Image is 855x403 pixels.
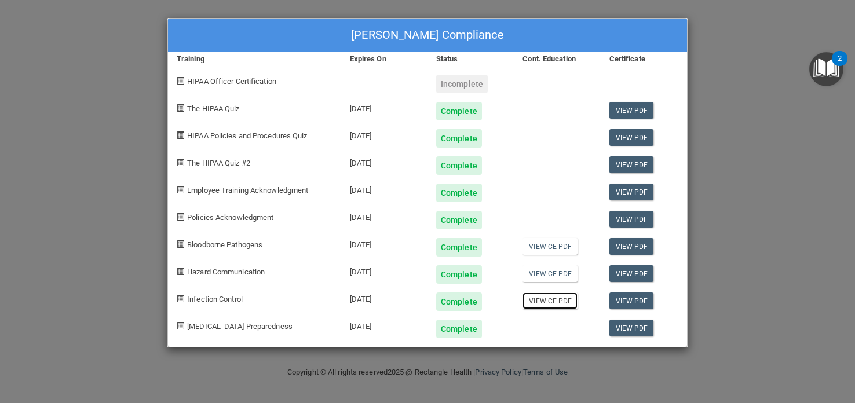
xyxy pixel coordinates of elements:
[187,159,250,167] span: The HIPAA Quiz #2
[187,322,293,331] span: [MEDICAL_DATA] Preparedness
[341,257,427,284] div: [DATE]
[838,58,842,74] div: 2
[436,184,482,202] div: Complete
[609,102,654,119] a: View PDF
[341,120,427,148] div: [DATE]
[609,156,654,173] a: View PDF
[187,77,276,86] span: HIPAA Officer Certification
[341,284,427,311] div: [DATE]
[601,52,687,66] div: Certificate
[187,240,262,249] span: Bloodborne Pathogens
[514,52,600,66] div: Cont. Education
[341,52,427,66] div: Expires On
[427,52,514,66] div: Status
[609,320,654,336] a: View PDF
[609,265,654,282] a: View PDF
[341,229,427,257] div: [DATE]
[436,238,482,257] div: Complete
[436,75,488,93] div: Incomplete
[168,52,341,66] div: Training
[522,265,578,282] a: View CE PDF
[609,184,654,200] a: View PDF
[187,104,239,113] span: The HIPAA Quiz
[655,321,841,367] iframe: Drift Widget Chat Controller
[187,295,243,303] span: Infection Control
[168,19,687,52] div: [PERSON_NAME] Compliance
[436,265,482,284] div: Complete
[341,202,427,229] div: [DATE]
[609,292,654,309] a: View PDF
[436,129,482,148] div: Complete
[436,211,482,229] div: Complete
[341,148,427,175] div: [DATE]
[341,311,427,338] div: [DATE]
[436,156,482,175] div: Complete
[187,268,265,276] span: Hazard Communication
[522,292,578,309] a: View CE PDF
[522,238,578,255] a: View CE PDF
[436,320,482,338] div: Complete
[609,211,654,228] a: View PDF
[609,238,654,255] a: View PDF
[436,102,482,120] div: Complete
[187,131,307,140] span: HIPAA Policies and Procedures Quiz
[187,213,273,222] span: Policies Acknowledgment
[609,129,654,146] a: View PDF
[187,186,308,195] span: Employee Training Acknowledgment
[809,52,843,86] button: Open Resource Center, 2 new notifications
[341,175,427,202] div: [DATE]
[436,292,482,311] div: Complete
[341,93,427,120] div: [DATE]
